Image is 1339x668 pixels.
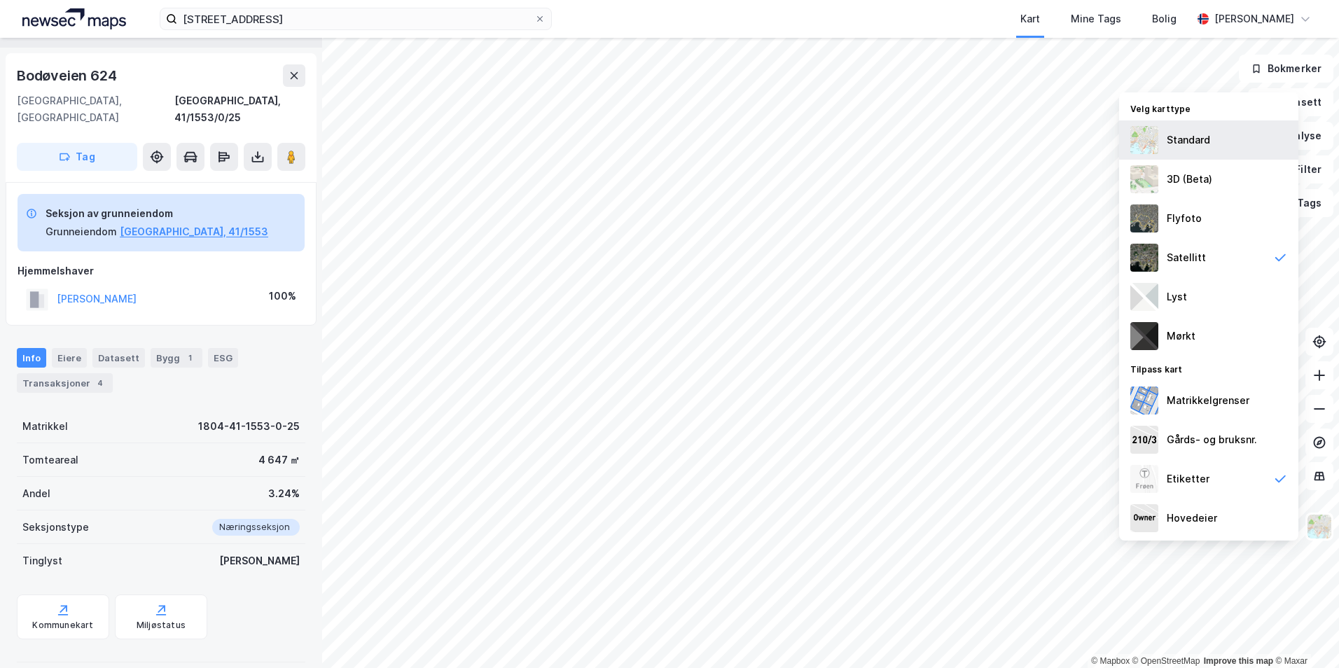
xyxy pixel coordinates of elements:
[1268,189,1333,217] button: Tags
[1130,322,1158,350] img: nCdM7BzjoCAAAAAElFTkSuQmCC
[22,8,126,29] img: logo.a4113a55bc3d86da70a041830d287a7e.svg
[22,452,78,468] div: Tomteareal
[1167,328,1195,345] div: Mørkt
[1130,165,1158,193] img: Z
[1130,244,1158,272] img: 9k=
[1167,288,1187,305] div: Lyst
[1266,155,1333,183] button: Filter
[93,376,107,390] div: 4
[22,552,62,569] div: Tinglyst
[22,519,89,536] div: Seksjonstype
[1204,656,1273,666] a: Improve this map
[1167,392,1249,409] div: Matrikkelgrenser
[46,223,117,240] div: Grunneiendom
[269,288,296,305] div: 100%
[1130,126,1158,154] img: Z
[1214,11,1294,27] div: [PERSON_NAME]
[1020,11,1040,27] div: Kart
[198,418,300,435] div: 1804-41-1553-0-25
[268,485,300,502] div: 3.24%
[1167,431,1257,448] div: Gårds- og bruksnr.
[1248,88,1333,116] button: Datasett
[1167,249,1206,266] div: Satellitt
[1130,426,1158,454] img: cadastreKeys.547ab17ec502f5a4ef2b.jpeg
[1130,283,1158,311] img: luj3wr1y2y3+OchiMxRmMxRlscgabnMEmZ7DJGWxyBpucwSZnsMkZbHIGm5zBJmewyRlscgabnMEmZ7DJGWxyBpucwSZnsMkZ...
[177,8,534,29] input: Søk på adresse, matrikkel, gårdeiere, leietakere eller personer
[52,348,87,368] div: Eiere
[120,223,268,240] button: [GEOGRAPHIC_DATA], 41/1553
[17,92,174,126] div: [GEOGRAPHIC_DATA], [GEOGRAPHIC_DATA]
[1071,11,1121,27] div: Mine Tags
[1239,55,1333,83] button: Bokmerker
[1130,204,1158,232] img: Z
[1167,510,1217,527] div: Hovedeier
[1152,11,1177,27] div: Bolig
[32,620,93,631] div: Kommunekart
[1130,504,1158,532] img: majorOwner.b5e170eddb5c04bfeeff.jpeg
[1269,601,1339,668] div: Kontrollprogram for chat
[1119,95,1298,120] div: Velg karttype
[1167,171,1212,188] div: 3D (Beta)
[151,348,202,368] div: Bygg
[174,92,305,126] div: [GEOGRAPHIC_DATA], 41/1553/0/25
[183,351,197,365] div: 1
[137,620,186,631] div: Miljøstatus
[1119,356,1298,381] div: Tilpass kart
[17,348,46,368] div: Info
[1306,513,1333,540] img: Z
[1269,601,1339,668] iframe: Chat Widget
[17,64,119,87] div: Bodøveien 624
[17,143,137,171] button: Tag
[1167,210,1202,227] div: Flyfoto
[258,452,300,468] div: 4 647 ㎡
[1167,132,1210,148] div: Standard
[1132,656,1200,666] a: OpenStreetMap
[46,205,268,222] div: Seksjon av grunneiendom
[22,418,68,435] div: Matrikkel
[92,348,145,368] div: Datasett
[219,552,300,569] div: [PERSON_NAME]
[18,263,305,279] div: Hjemmelshaver
[1167,471,1209,487] div: Etiketter
[1130,387,1158,415] img: cadastreBorders.cfe08de4b5ddd52a10de.jpeg
[17,373,113,393] div: Transaksjoner
[208,348,238,368] div: ESG
[22,485,50,502] div: Andel
[1130,465,1158,493] img: Z
[1091,656,1130,666] a: Mapbox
